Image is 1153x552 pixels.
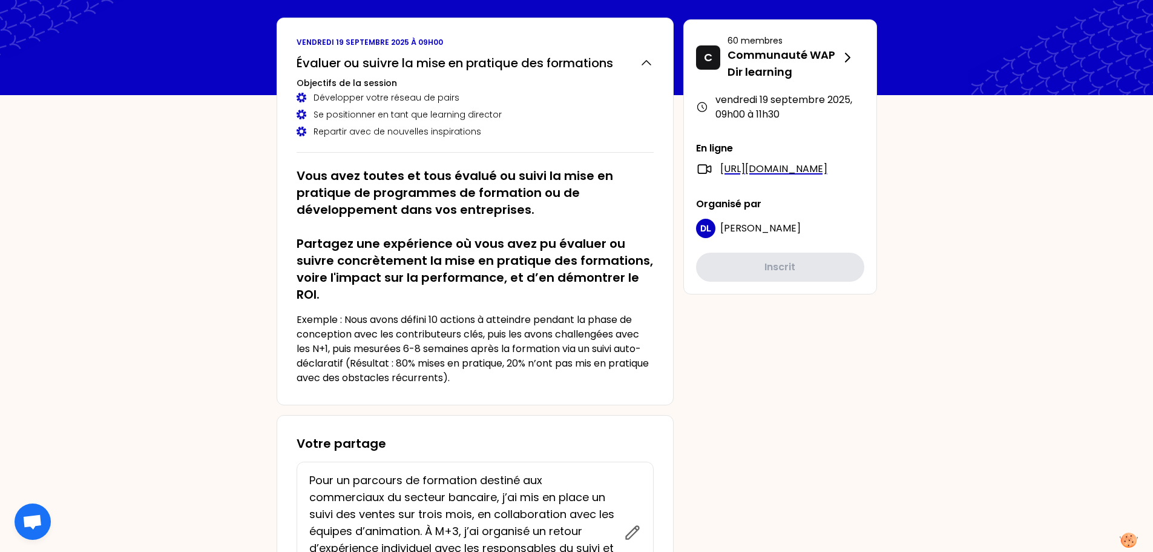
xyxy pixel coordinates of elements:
h2: Vous avez toutes et tous évalué ou suivi la mise en pratique de programmes de formation ou de dév... [297,167,654,303]
p: En ligne [696,141,864,156]
div: vendredi 19 septembre 2025 , 09h00 à 11h30 [696,93,864,122]
div: Ouvrir le chat [15,504,51,540]
p: 60 membres [728,35,840,47]
p: vendredi 19 septembre 2025 à 09h00 [297,38,654,47]
p: C [704,49,712,66]
span: [PERSON_NAME] [720,221,801,235]
p: Organisé par [696,197,864,211]
div: Repartir avec de nouvelles inspirations [297,125,654,138]
a: [URL][DOMAIN_NAME] [720,162,827,176]
div: Se positionner en tant que learning director [297,108,654,121]
h3: Votre partage [297,435,654,452]
p: Communauté WAP Dir learning [728,47,840,81]
h3: Objectifs de la session [297,77,654,89]
h2: Évaluer ou suivre la mise en pratique des formations [297,55,613,71]
button: Évaluer ou suivre la mise en pratique des formations [297,55,654,71]
p: Exemple : Nous avons défini 10 actions à atteindre pendant la phase de conception avec les contri... [297,313,654,385]
div: Développer votre réseau de pairs [297,91,654,104]
p: DL [700,222,711,234]
button: Inscrit [696,253,864,282]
